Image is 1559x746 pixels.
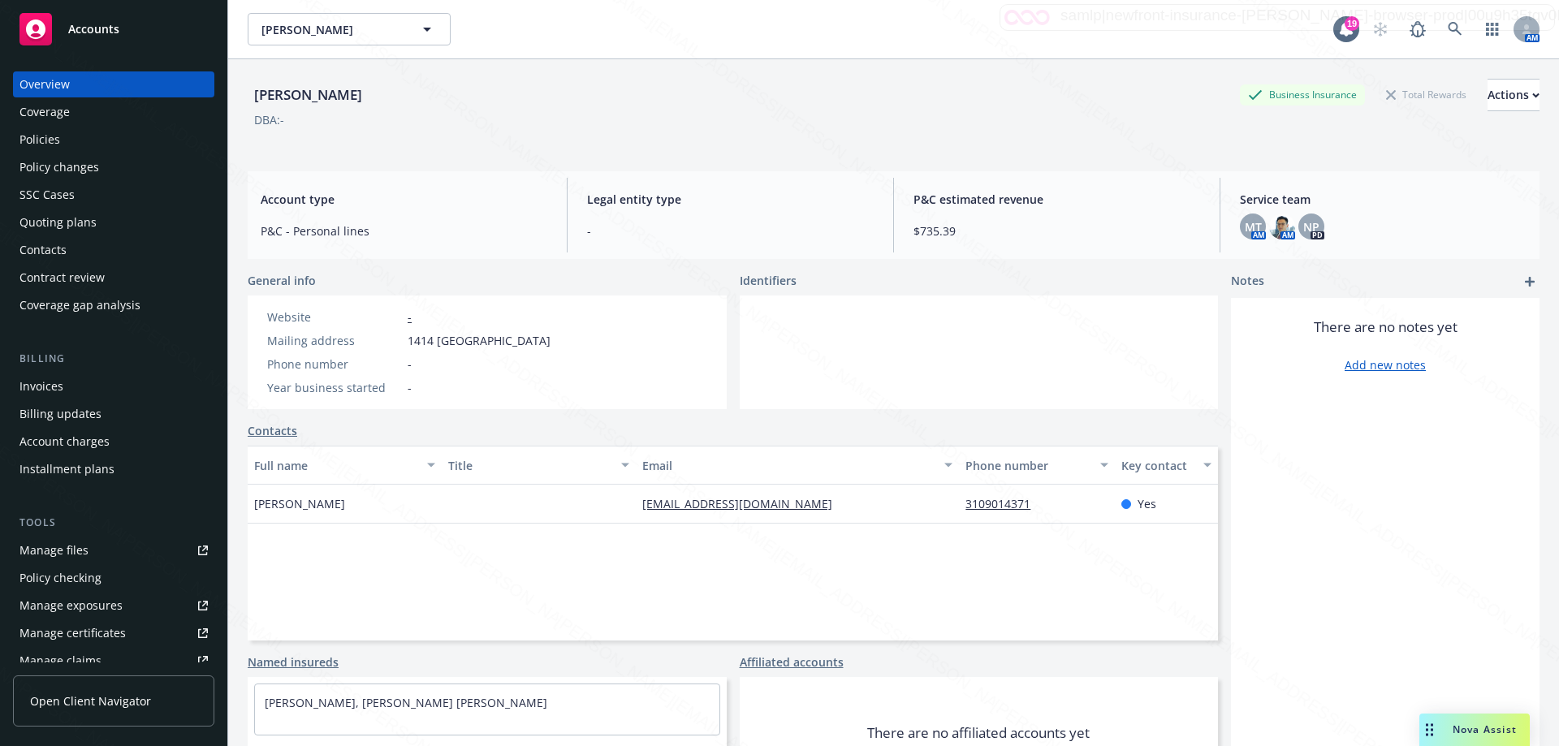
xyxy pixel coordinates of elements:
div: Year business started [267,379,401,396]
div: Total Rewards [1378,84,1475,105]
span: - [408,356,412,373]
span: NP [1303,218,1319,235]
a: Affiliated accounts [740,653,844,671]
div: Mailing address [267,332,401,349]
div: Email [642,457,935,474]
a: add [1520,272,1540,291]
a: Switch app [1476,13,1509,45]
div: Full name [254,457,417,474]
div: Billing updates [19,401,101,427]
div: Policy checking [19,565,101,591]
div: Actions [1488,80,1540,110]
div: DBA: - [254,111,284,128]
span: Service team [1240,191,1527,208]
a: Policy checking [13,565,214,591]
div: Quoting plans [19,209,97,235]
a: Policies [13,127,214,153]
span: There are no notes yet [1314,317,1458,337]
a: Billing updates [13,401,214,427]
span: [PERSON_NAME] [261,21,402,38]
div: Billing [13,351,214,367]
a: Installment plans [13,456,214,482]
span: Legal entity type [587,191,874,208]
span: P&C estimated revenue [913,191,1200,208]
span: Open Client Navigator [30,692,151,709]
span: General info [248,272,316,289]
a: Coverage gap analysis [13,292,214,318]
a: Contacts [248,422,297,439]
span: Account type [261,191,547,208]
div: Policy changes [19,154,99,180]
span: There are no affiliated accounts yet [867,723,1090,743]
button: Phone number [959,446,1114,485]
div: 19 [1345,16,1359,31]
div: Phone number [267,356,401,373]
a: Invoices [13,373,214,399]
a: Accounts [13,6,214,52]
a: Manage files [13,537,214,563]
div: Overview [19,71,70,97]
div: Manage certificates [19,620,126,646]
img: photo [1269,213,1295,239]
a: Start snowing [1364,13,1397,45]
span: - [408,379,412,396]
button: Full name [248,446,442,485]
a: Contract review [13,265,214,291]
a: Manage exposures [13,593,214,619]
div: [PERSON_NAME] [248,84,369,106]
div: Installment plans [19,456,114,482]
div: Title [448,457,611,474]
a: Manage claims [13,648,214,674]
div: Website [267,308,401,326]
div: Account charges [19,429,110,455]
div: Manage claims [19,648,101,674]
div: Business Insurance [1240,84,1365,105]
a: 3109014371 [965,496,1043,511]
a: Manage certificates [13,620,214,646]
span: 1414 [GEOGRAPHIC_DATA] [408,332,551,349]
div: Invoices [19,373,63,399]
a: Account charges [13,429,214,455]
button: Key contact [1115,446,1218,485]
button: Email [636,446,959,485]
span: [PERSON_NAME] [254,495,345,512]
button: Actions [1488,79,1540,111]
span: P&C - Personal lines [261,222,547,239]
span: Notes [1231,272,1264,291]
div: Drag to move [1419,714,1440,746]
div: Manage files [19,537,89,563]
div: SSC Cases [19,182,75,208]
a: - [408,309,412,325]
div: Phone number [965,457,1090,474]
a: Search [1439,13,1471,45]
span: $735.39 [913,222,1200,239]
div: Key contact [1121,457,1194,474]
span: Identifiers [740,272,797,289]
button: Nova Assist [1419,714,1530,746]
button: Title [442,446,636,485]
span: Yes [1138,495,1156,512]
span: Accounts [68,23,119,36]
a: [EMAIL_ADDRESS][DOMAIN_NAME] [642,496,845,511]
div: Contract review [19,265,105,291]
a: Report a Bug [1401,13,1434,45]
div: Coverage gap analysis [19,292,140,318]
a: Contacts [13,237,214,263]
div: Policies [19,127,60,153]
a: Coverage [13,99,214,125]
span: MT [1245,218,1262,235]
a: Quoting plans [13,209,214,235]
span: Nova Assist [1453,722,1517,736]
div: Manage exposures [19,593,123,619]
a: Named insureds [248,653,339,671]
a: Add new notes [1345,356,1426,373]
a: Policy changes [13,154,214,180]
a: Overview [13,71,214,97]
a: [PERSON_NAME], [PERSON_NAME] [PERSON_NAME] [265,695,547,710]
button: [PERSON_NAME] [248,13,451,45]
a: SSC Cases [13,182,214,208]
div: Contacts [19,237,67,263]
span: - [587,222,874,239]
div: Tools [13,515,214,531]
